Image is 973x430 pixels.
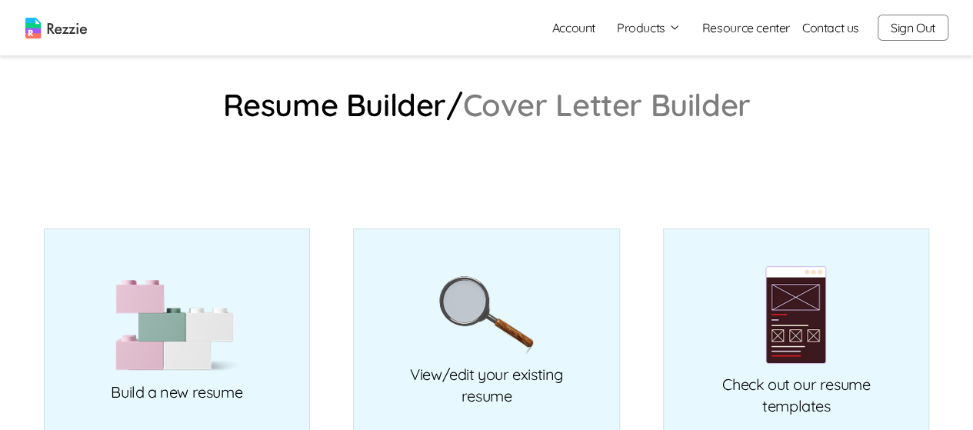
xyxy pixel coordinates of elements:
a: Resume Builder/ [222,92,462,117]
a: Cover Letter Builder [463,92,751,117]
p: Check out our resume templates [722,374,870,417]
button: Sign Out [878,15,948,41]
img: logo [25,18,87,38]
p: Build a new resume [111,382,242,403]
a: Contact us [802,18,859,37]
p: View/edit your existing resume [410,364,563,407]
a: Account [540,12,608,43]
a: Resource center [702,18,790,37]
button: Products [617,18,681,37]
